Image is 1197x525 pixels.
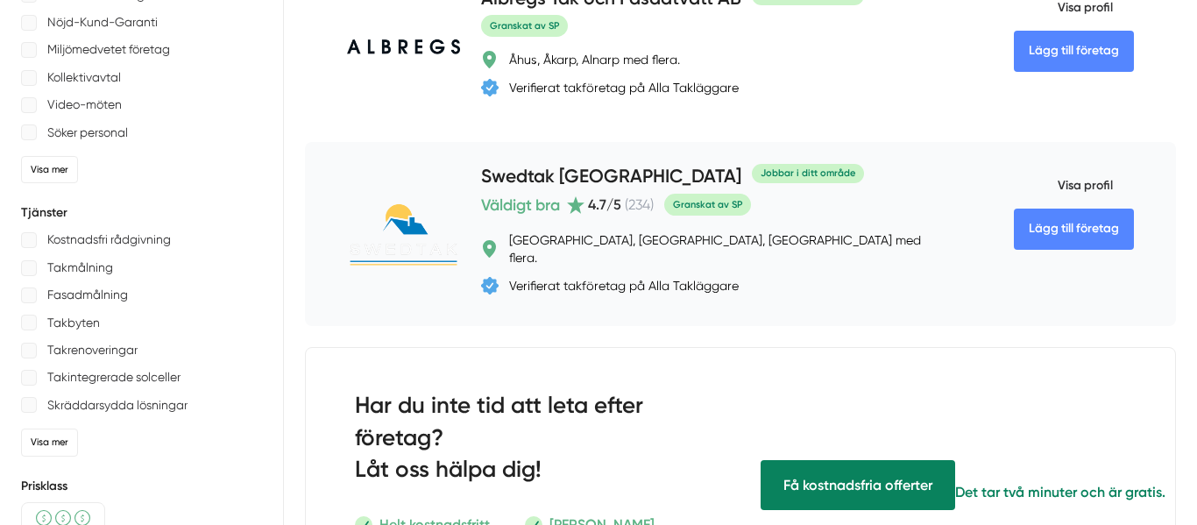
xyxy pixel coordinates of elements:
[509,231,931,266] div: [GEOGRAPHIC_DATA], [GEOGRAPHIC_DATA], [GEOGRAPHIC_DATA] med flera.
[509,79,739,96] div: Verifierat takföretag på Alla Takläggare
[509,277,739,294] div: Verifierat takföretag på Alla Takläggare
[481,193,560,217] span: Väldigt bra
[752,164,864,182] div: Jobbar i ditt område
[47,394,188,416] p: Skräddarsydda lösningar
[355,390,681,493] h2: Har du inte tid att leta efter företag? Låt oss hälpa dig!
[47,11,158,33] p: Nöjd-Kund-Garanti
[21,478,262,495] h5: Prisklass
[47,312,100,334] p: Takbyten
[47,94,122,116] p: Video-möten
[1014,31,1134,71] : Lägg till företag
[47,67,121,89] p: Kollektivavtal
[509,51,680,68] div: Åhus, Åkarp, Alnarp med flera.
[1014,209,1134,249] : Lägg till företag
[47,122,128,144] p: Söker personal
[481,163,741,192] h4: Swedtak [GEOGRAPHIC_DATA]
[47,257,113,279] p: Takmålning
[347,201,461,268] img: Swedtak Skåne
[625,196,654,213] span: ( 234 )
[347,37,461,56] img: Albregs Tak och Fasadtvätt AB
[47,229,171,251] p: Kostnadsfri rådgivning
[47,339,138,361] p: Takrenoveringar
[21,156,78,183] div: Visa mer
[47,284,128,306] p: Fasadmålning
[1014,163,1113,209] span: Visa profil
[47,366,181,388] p: Takintegrerade solceller
[588,196,621,213] span: 4.7 /5
[21,429,78,456] div: Visa mer
[21,204,262,222] h5: Tjänster
[955,500,1165,522] p: Det tar två minuter och är gratis.
[47,39,170,60] p: Miljömedvetet företag
[481,15,568,37] span: Granskat av SP
[664,194,751,216] span: Granskat av SP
